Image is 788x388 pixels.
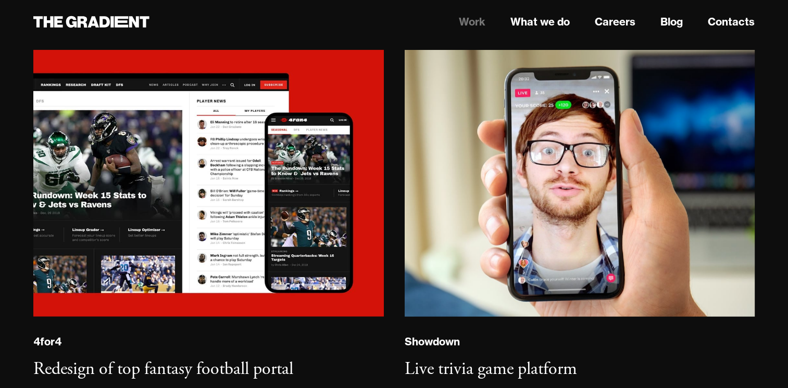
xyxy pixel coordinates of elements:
div: 4for4 [33,335,61,348]
h3: Live trivia game platform [405,358,577,380]
a: What we do [510,14,570,30]
a: Blog [660,14,683,30]
img: 4for4 [33,50,384,317]
h3: Redesign of top fantasy football portal [33,358,293,380]
a: Contacts [708,14,755,30]
a: Careers [595,14,635,30]
div: Showdown [405,335,460,348]
a: Work [459,14,485,30]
